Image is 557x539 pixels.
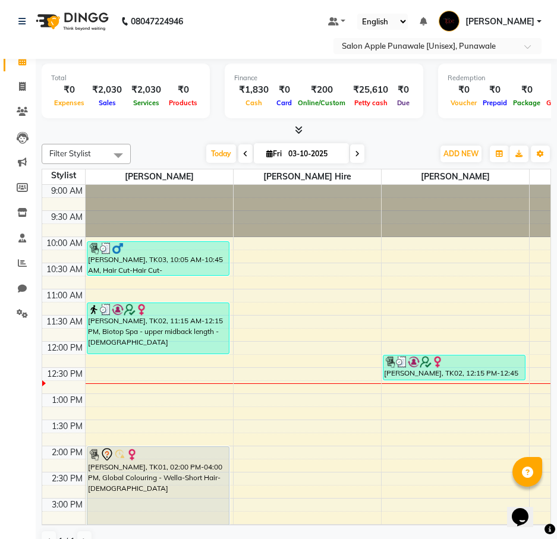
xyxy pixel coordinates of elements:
iframe: chat widget [507,491,545,527]
span: Today [206,144,236,163]
div: 10:30 AM [44,263,85,276]
span: Filter Stylist [49,149,91,158]
span: Cash [243,99,265,107]
div: 12:30 PM [45,368,85,380]
div: ₹0 [51,83,87,97]
div: 3:30 PM [49,525,85,537]
span: Voucher [448,99,480,107]
span: [PERSON_NAME] [86,169,233,184]
span: Online/Custom [295,99,348,107]
div: 2:00 PM [49,446,85,459]
div: ₹200 [295,83,348,97]
span: Package [510,99,543,107]
span: [PERSON_NAME] Hire [234,169,381,184]
b: 08047224946 [131,5,183,38]
div: ₹0 [480,83,510,97]
div: 9:30 AM [49,211,85,223]
div: 9:00 AM [49,185,85,197]
div: 1:00 PM [49,394,85,406]
div: [PERSON_NAME], TK02, 12:15 PM-12:45 PM, Threading-Upper Lips-[DEMOGRAPHIC_DATA] [383,355,525,380]
div: 1:30 PM [49,420,85,433]
div: ₹0 [448,83,480,97]
div: 11:30 AM [44,316,85,328]
div: ₹2,030 [127,83,166,97]
div: Total [51,73,200,83]
img: logo [30,5,112,38]
div: [PERSON_NAME], TK02, 11:15 AM-12:15 PM, Biotop Spa - upper midback length - [DEMOGRAPHIC_DATA] [87,303,229,354]
div: [PERSON_NAME], TK03, 10:05 AM-10:45 AM, Hair Cut-Hair Cut-[DEMOGRAPHIC_DATA] (₹200) [87,242,229,275]
span: [PERSON_NAME] [465,15,534,28]
div: ₹0 [393,83,414,97]
span: [PERSON_NAME] [382,169,529,184]
div: 12:00 PM [45,342,85,354]
div: ₹0 [510,83,543,97]
div: 3:00 PM [49,499,85,511]
button: ADD NEW [440,146,482,162]
span: Services [130,99,162,107]
span: Expenses [51,99,87,107]
span: Sales [96,99,119,107]
div: ₹0 [166,83,200,97]
span: Due [394,99,413,107]
span: ADD NEW [443,149,479,158]
div: ₹1,830 [234,83,273,97]
div: ₹25,610 [348,83,393,97]
input: 2025-10-03 [285,145,344,163]
span: Prepaid [480,99,510,107]
img: Kamlesh Nikam [439,11,460,31]
div: 2:30 PM [49,472,85,485]
span: Products [166,99,200,107]
div: Stylist [42,169,85,182]
div: 10:00 AM [44,237,85,250]
span: Fri [263,149,285,158]
div: Finance [234,73,414,83]
div: ₹0 [273,83,295,97]
div: ₹2,030 [87,83,127,97]
div: 11:00 AM [44,289,85,302]
span: Card [273,99,295,107]
span: Petty cash [351,99,391,107]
